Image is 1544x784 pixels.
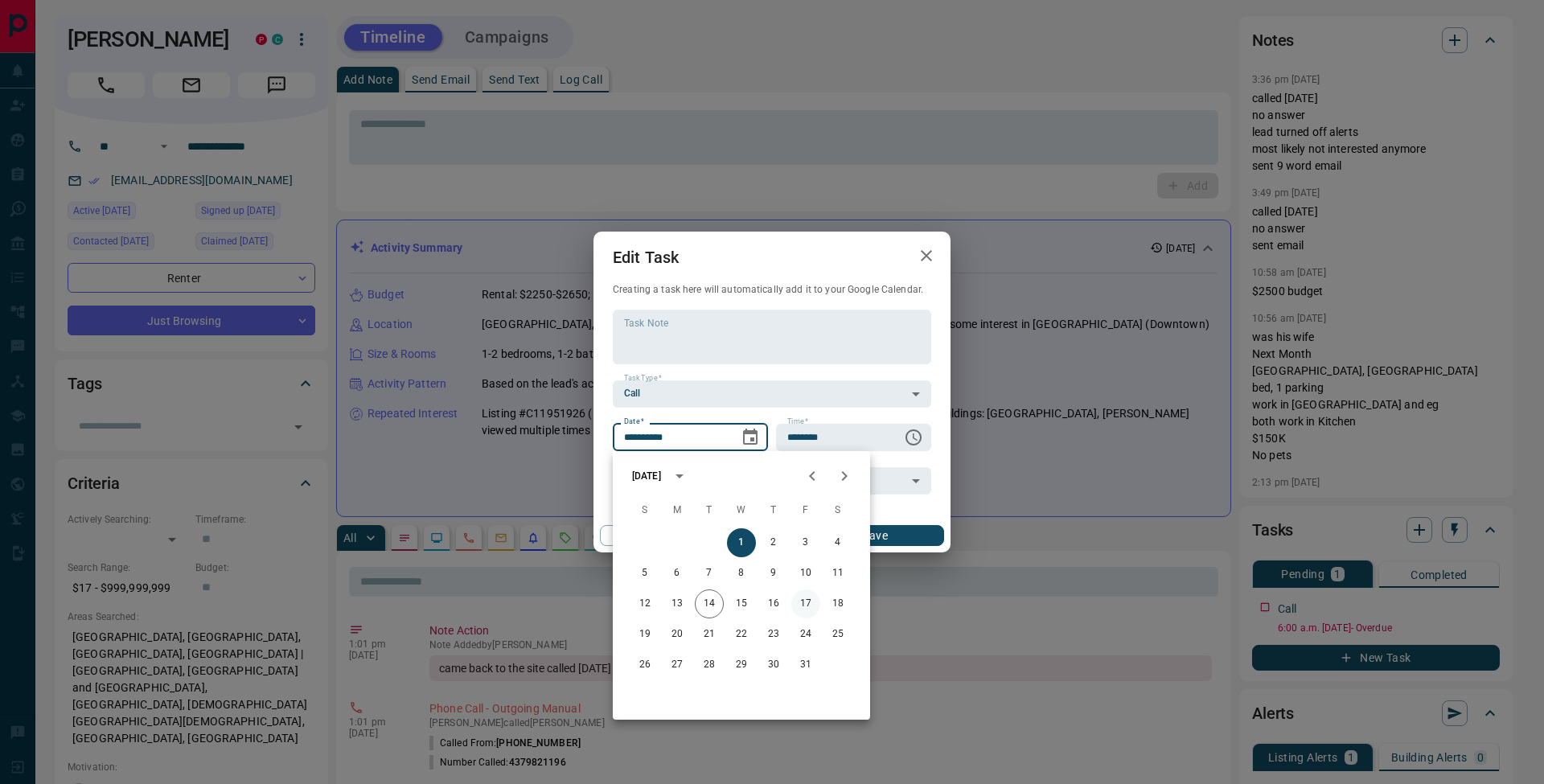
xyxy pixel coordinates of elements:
span: Thursday [759,495,788,527]
button: Choose date, selected date is Oct 1, 2025 [734,421,766,454]
button: 13 [663,589,692,618]
span: Wednesday [727,495,756,527]
div: Call [613,380,931,408]
button: 30 [759,651,788,679]
span: Saturday [823,495,852,527]
span: Tuesday [695,495,724,527]
button: 4 [823,528,852,557]
button: 15 [727,589,756,618]
button: Save [807,525,944,546]
h2: Edit Task [593,232,698,283]
p: Creating a task here will automatically add it to your Google Calendar. [613,283,931,297]
button: 25 [823,620,852,649]
label: Date [624,417,644,427]
button: 21 [695,620,724,649]
button: 14 [695,589,724,618]
button: 16 [759,589,788,618]
button: 5 [630,559,659,588]
button: 31 [791,651,820,679]
button: 29 [727,651,756,679]
label: Task Type [624,373,662,384]
button: 23 [759,620,788,649]
div: [DATE] [632,469,661,483]
button: 20 [663,620,692,649]
button: 19 [630,620,659,649]
button: 9 [759,559,788,588]
button: 22 [727,620,756,649]
button: 18 [823,589,852,618]
button: 2 [759,528,788,557]
span: Sunday [630,495,659,527]
button: 10 [791,559,820,588]
button: 26 [630,651,659,679]
button: 8 [727,559,756,588]
span: Friday [791,495,820,527]
button: 7 [695,559,724,588]
button: 6 [663,559,692,588]
button: 12 [630,589,659,618]
button: Next month [828,460,860,492]
button: calendar view is open, switch to year view [666,462,693,490]
button: 24 [791,620,820,649]
button: 1 [727,528,756,557]
button: Choose time, selected time is 6:00 AM [897,421,930,454]
button: Previous month [796,460,828,492]
span: Monday [663,495,692,527]
button: 3 [791,528,820,557]
button: 27 [663,651,692,679]
label: Time [787,417,808,427]
button: 17 [791,589,820,618]
button: 28 [695,651,724,679]
button: 11 [823,559,852,588]
button: Cancel [600,525,737,546]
